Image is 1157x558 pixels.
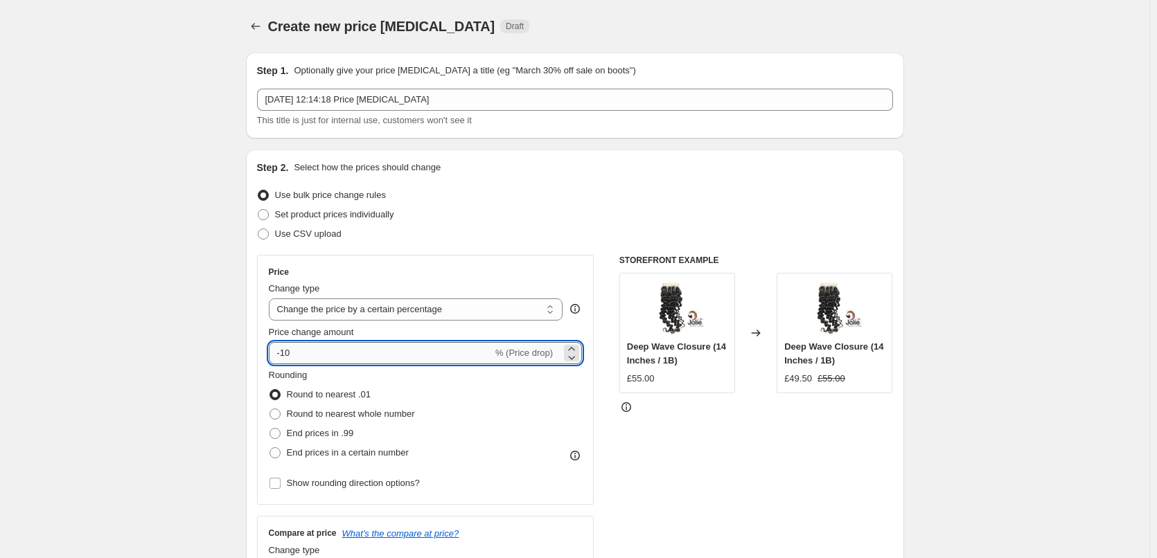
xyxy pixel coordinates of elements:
[246,17,265,36] button: Price change jobs
[495,348,553,358] span: % (Price drop)
[257,161,289,174] h2: Step 2.
[269,545,320,555] span: Change type
[287,389,371,399] span: Round to nearest .01
[649,280,705,336] img: deep_wave_closure_80x.JPG
[269,528,337,539] h3: Compare at price
[269,267,289,278] h3: Price
[257,89,893,111] input: 30% off holiday sale
[784,341,883,366] span: Deep Wave Closure (14 Inches / 1B)
[818,373,845,384] span: £55.00
[275,190,386,200] span: Use bulk price change rules
[275,228,342,239] span: Use CSV upload
[294,161,441,174] p: Select how the prices should change
[269,283,320,294] span: Change type
[257,115,472,125] span: This title is just for internal use, customers won't see it
[275,209,394,219] span: Set product prices individually
[269,327,354,337] span: Price change amount
[342,528,459,539] button: What's the compare at price?
[627,341,726,366] span: Deep Wave Closure (14 Inches / 1B)
[268,19,495,34] span: Create new price [MEDICAL_DATA]
[784,373,812,384] span: £49.50
[568,302,582,316] div: help
[506,21,524,32] span: Draft
[269,370,308,380] span: Rounding
[287,408,415,419] span: Round to nearest whole number
[627,373,655,384] span: £55.00
[257,64,289,78] h2: Step 1.
[269,342,493,364] input: -15
[287,478,420,488] span: Show rounding direction options?
[294,64,635,78] p: Optionally give your price [MEDICAL_DATA] a title (eg "March 30% off sale on boots")
[807,280,863,336] img: deep_wave_closure_80x.JPG
[287,447,409,458] span: End prices in a certain number
[287,428,354,438] span: End prices in .99
[619,255,893,266] h6: STOREFRONT EXAMPLE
